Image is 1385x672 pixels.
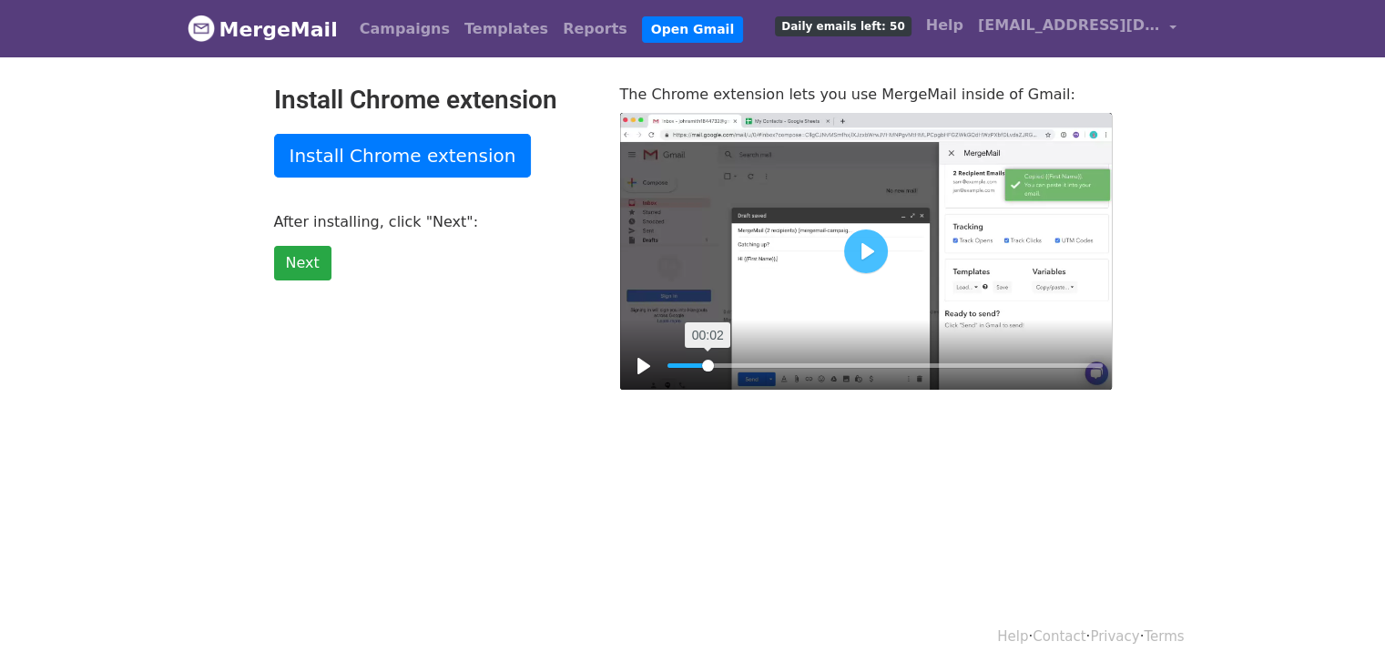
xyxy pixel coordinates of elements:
[844,229,888,273] button: Play
[274,212,593,231] p: After installing, click "Next":
[667,357,1103,374] input: Seek
[274,134,532,178] a: Install Chrome extension
[274,246,331,280] a: Next
[1144,628,1184,645] a: Terms
[1294,585,1385,672] iframe: Chat Widget
[352,11,457,47] a: Campaigns
[188,10,338,48] a: MergeMail
[1033,628,1085,645] a: Contact
[978,15,1160,36] span: [EMAIL_ADDRESS][DOMAIN_NAME]
[1090,628,1139,645] a: Privacy
[629,351,658,381] button: Play
[274,85,593,116] h2: Install Chrome extension
[997,628,1028,645] a: Help
[188,15,215,42] img: MergeMail logo
[457,11,555,47] a: Templates
[555,11,635,47] a: Reports
[768,7,918,44] a: Daily emails left: 50
[620,85,1112,104] p: The Chrome extension lets you use MergeMail inside of Gmail:
[775,16,911,36] span: Daily emails left: 50
[971,7,1184,50] a: [EMAIL_ADDRESS][DOMAIN_NAME]
[642,16,743,43] a: Open Gmail
[919,7,971,44] a: Help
